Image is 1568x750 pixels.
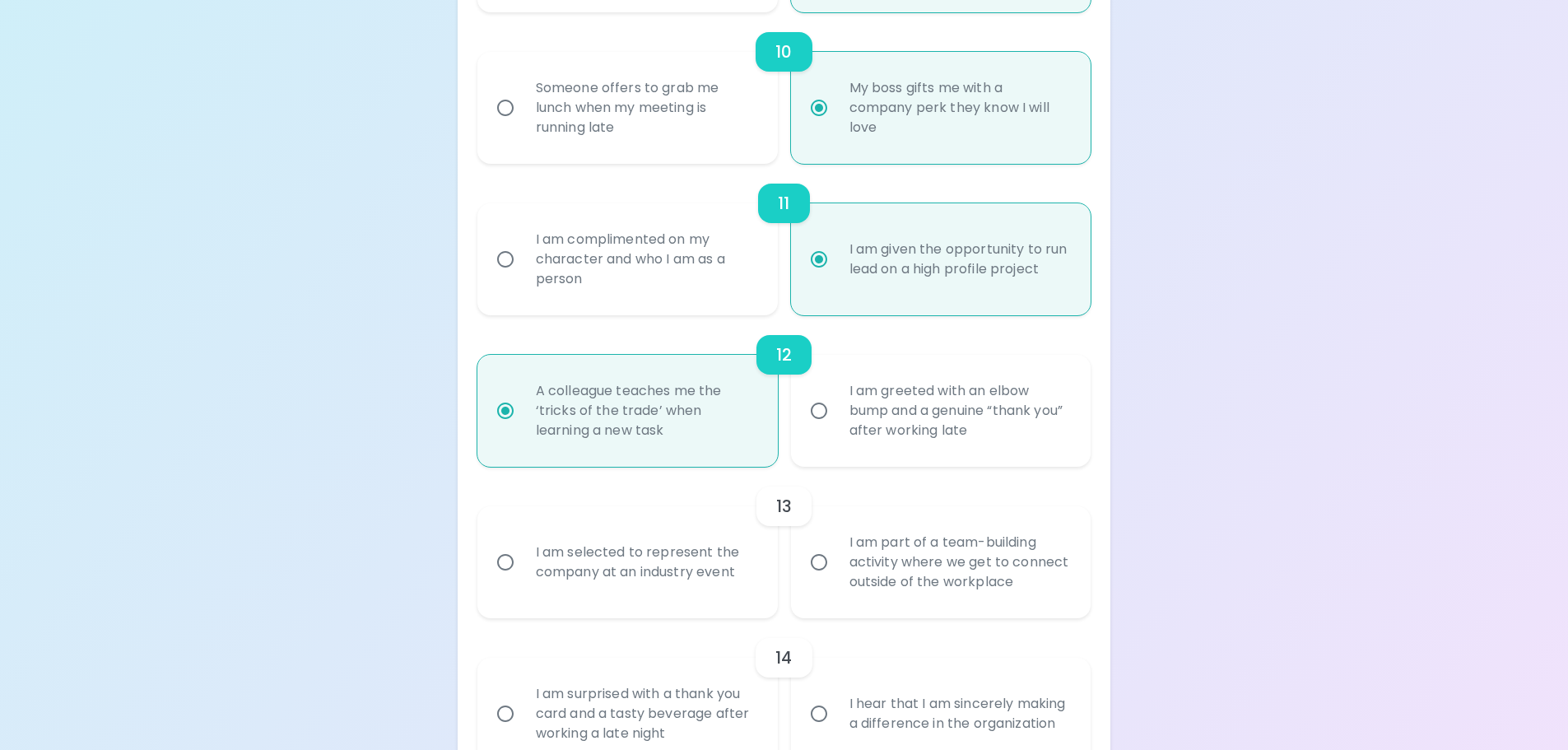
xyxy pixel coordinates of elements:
div: I am part of a team-building activity where we get to connect outside of the workplace [836,513,1082,612]
div: A colleague teaches me the ‘tricks of the trade’ when learning a new task [523,361,769,460]
h6: 13 [776,493,792,519]
div: I am complimented on my character and who I am as a person [523,210,769,309]
div: choice-group-check [477,12,1091,164]
div: I am given the opportunity to run lead on a high profile project [836,220,1082,299]
div: choice-group-check [477,467,1091,618]
div: I am greeted with an elbow bump and a genuine “thank you” after working late [836,361,1082,460]
div: Someone offers to grab me lunch when my meeting is running late [523,58,769,157]
div: My boss gifts me with a company perk they know I will love [836,58,1082,157]
div: choice-group-check [477,315,1091,467]
h6: 10 [775,39,792,65]
h6: 12 [776,342,792,368]
div: I am selected to represent the company at an industry event [523,523,769,602]
h6: 14 [775,645,792,671]
h6: 11 [778,190,789,217]
div: choice-group-check [477,164,1091,315]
